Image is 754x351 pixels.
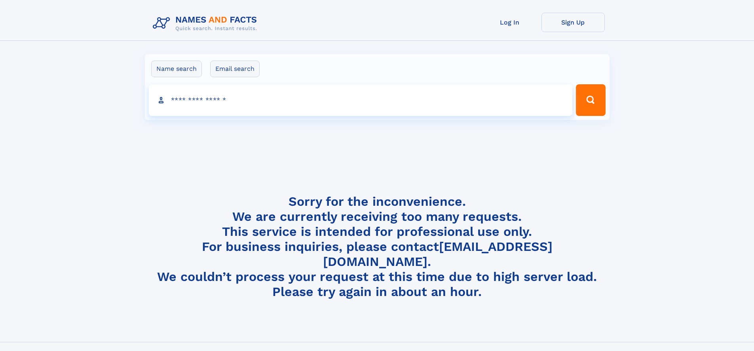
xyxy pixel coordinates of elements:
[149,84,573,116] input: search input
[150,13,264,34] img: Logo Names and Facts
[541,13,605,32] a: Sign Up
[150,194,605,300] h4: Sorry for the inconvenience. We are currently receiving too many requests. This service is intend...
[210,61,260,77] label: Email search
[576,84,605,116] button: Search Button
[478,13,541,32] a: Log In
[151,61,202,77] label: Name search
[323,239,553,269] a: [EMAIL_ADDRESS][DOMAIN_NAME]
